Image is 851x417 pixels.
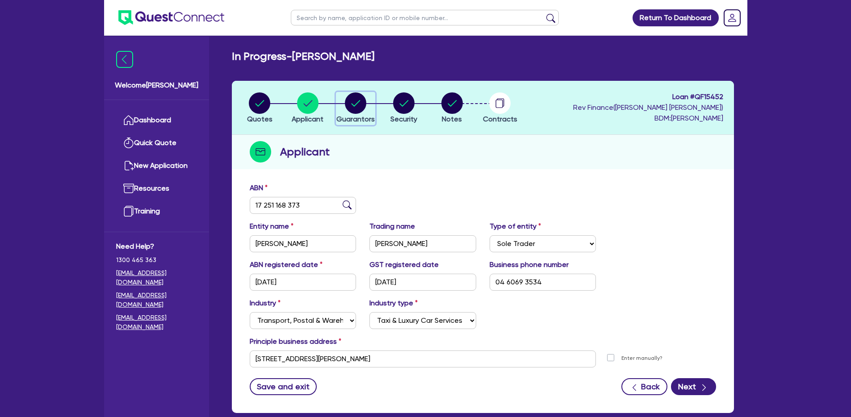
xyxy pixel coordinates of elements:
a: [EMAIL_ADDRESS][DOMAIN_NAME] [116,268,197,287]
img: quest-connect-logo-blue [118,10,224,25]
span: Contracts [483,115,517,123]
label: Enter manually? [621,354,662,363]
h2: Applicant [280,144,330,160]
label: Principle business address [250,336,341,347]
a: Training [116,200,197,223]
label: Business phone number [490,259,569,270]
span: Notes [442,115,462,123]
label: Industry type [369,298,418,309]
button: Contracts [482,92,518,125]
button: Applicant [291,92,324,125]
label: ABN [250,183,268,193]
h2: In Progress - [PERSON_NAME] [232,50,374,63]
a: Resources [116,177,197,200]
span: Guarantors [336,115,375,123]
button: Quotes [247,92,273,125]
input: DD / MM / YYYY [250,274,356,291]
img: new-application [123,160,134,171]
a: [EMAIL_ADDRESS][DOMAIN_NAME] [116,313,197,332]
img: abn-lookup icon [343,200,352,209]
label: Trading name [369,221,415,232]
img: quick-quote [123,138,134,148]
a: Return To Dashboard [633,9,719,26]
button: Save and exit [250,378,317,395]
span: Rev Finance ( [PERSON_NAME] [PERSON_NAME] ) [573,103,723,112]
a: [EMAIL_ADDRESS][DOMAIN_NAME] [116,291,197,309]
button: Notes [441,92,463,125]
input: DD / MM / YYYY [369,274,476,291]
span: Need Help? [116,241,197,252]
a: New Application [116,154,197,177]
button: Security [390,92,418,125]
button: Back [621,378,667,395]
label: Industry [250,298,281,309]
button: Guarantors [336,92,375,125]
label: GST registered date [369,259,439,270]
input: Search by name, application ID or mobile number... [291,10,559,25]
label: Entity name [250,221,293,232]
img: icon-menu-close [116,51,133,68]
span: Loan # QF15452 [573,92,723,102]
a: Quick Quote [116,132,197,154]
a: Dashboard [116,109,197,132]
span: Security [390,115,417,123]
img: step-icon [250,141,271,163]
span: Quotes [247,115,272,123]
img: training [123,206,134,217]
span: BDM: [PERSON_NAME] [573,113,723,124]
img: resources [123,183,134,194]
span: 1300 465 363 [116,255,197,265]
span: Applicant [292,115,323,123]
button: Next [671,378,716,395]
a: Dropdown toggle [721,6,744,29]
label: Type of entity [490,221,541,232]
span: Welcome [PERSON_NAME] [115,80,198,91]
label: ABN registered date [250,259,323,270]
